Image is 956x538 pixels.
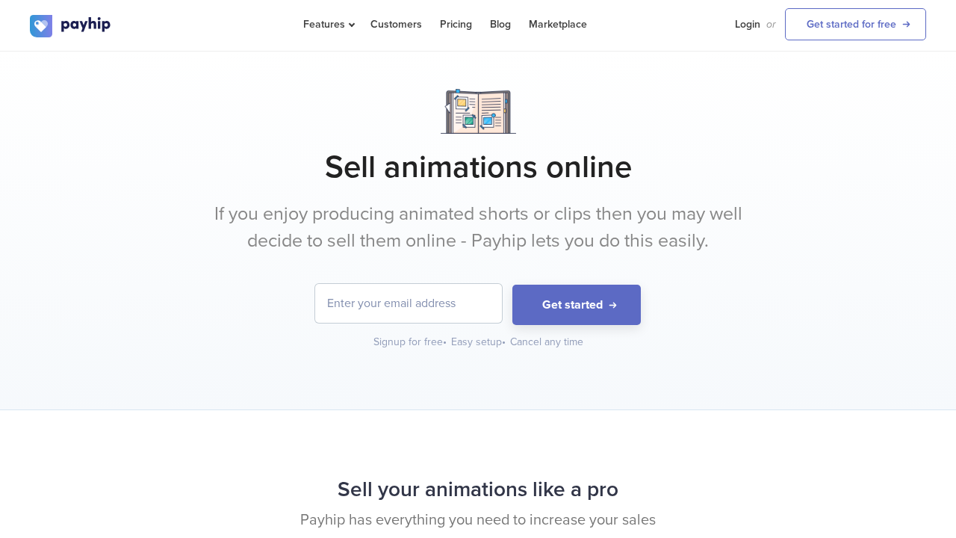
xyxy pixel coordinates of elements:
[303,18,353,31] span: Features
[502,336,506,348] span: •
[441,89,516,134] img: Notebook.png
[315,284,502,323] input: Enter your email address
[443,336,447,348] span: •
[30,149,926,186] h1: Sell animations online
[451,335,507,350] div: Easy setup
[30,15,112,37] img: logo.svg
[198,201,758,254] p: If you enjoy producing animated shorts or clips then you may well decide to sell them online - Pa...
[785,8,926,40] a: Get started for free
[30,510,926,531] p: Payhip has everything you need to increase your sales
[512,285,641,326] button: Get started
[30,470,926,510] h2: Sell your animations like a pro
[510,335,583,350] div: Cancel any time
[373,335,448,350] div: Signup for free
